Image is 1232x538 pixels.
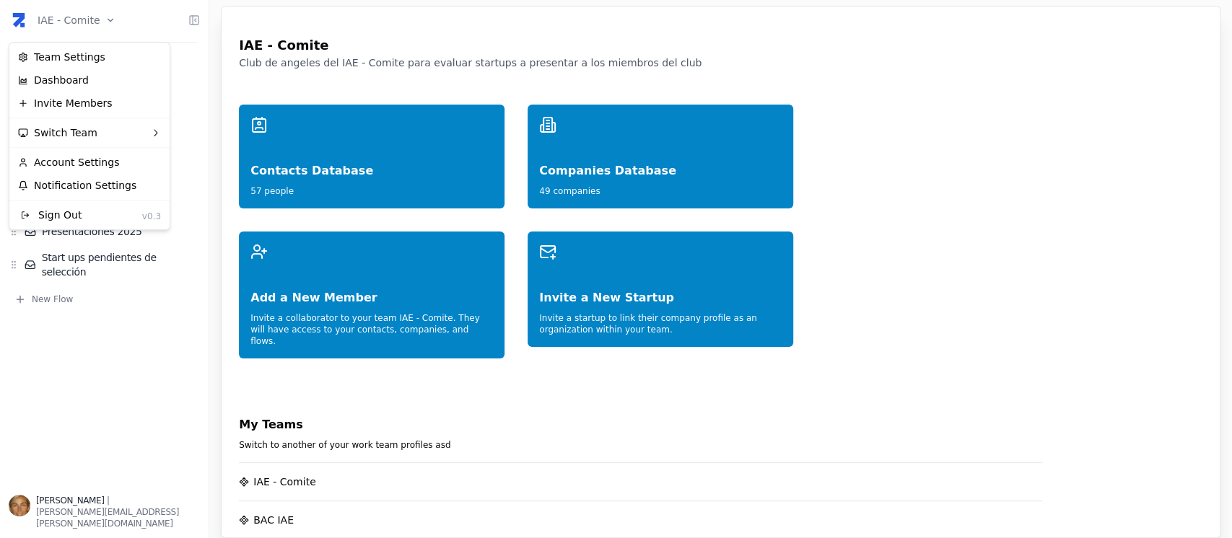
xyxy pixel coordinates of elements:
div: IAE - Comite [9,42,170,230]
a: Dashboard [12,69,167,92]
a: Notification Settings [12,174,167,197]
div: Sign Out [18,208,82,222]
a: Team Settings [12,45,167,69]
div: v0.3 [142,208,161,222]
a: Invite Members [12,92,167,115]
div: Switch Team [12,121,167,144]
a: Account Settings [12,151,167,174]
